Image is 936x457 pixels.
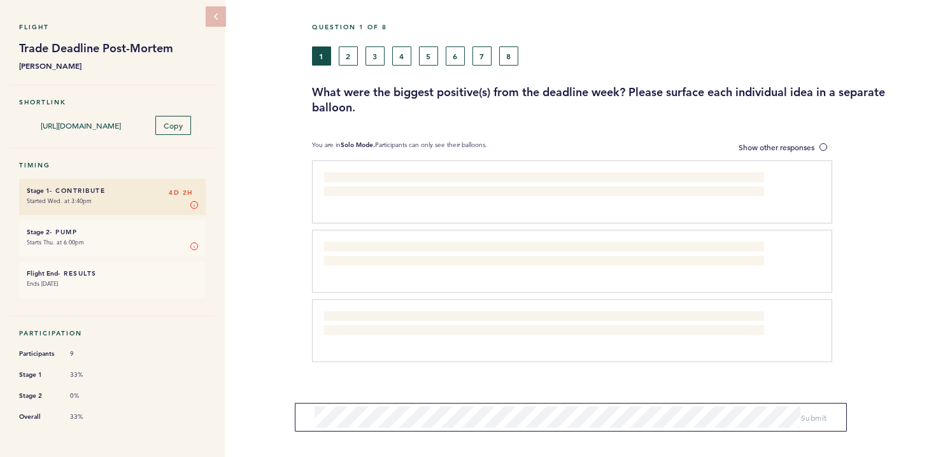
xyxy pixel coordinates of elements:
[164,120,183,130] span: Copy
[19,348,57,360] span: Participants
[324,313,750,335] span: The [PERSON_NAME] deal. The prep work, discussion, commitment to strategy, and execution early in...
[27,228,50,236] small: Stage 2
[739,142,814,152] span: Show other responses
[339,46,358,66] button: 2
[27,228,198,236] h6: - Pump
[19,59,206,72] b: [PERSON_NAME]
[70,349,108,358] span: 9
[19,411,57,423] span: Overall
[169,186,193,199] span: 4D 2H
[312,141,487,154] p: You are in Participants can only see their balloons.
[27,279,58,288] time: Ends [DATE]
[19,23,206,31] h5: Flight
[365,46,385,66] button: 3
[19,98,206,106] h5: Shortlink
[27,269,58,278] small: Flight End
[19,369,57,381] span: Stage 1
[27,197,92,205] time: Started Wed. at 3:40pm
[19,329,206,337] h5: Participation
[27,238,84,246] time: Starts Thu. at 6:00pm
[312,23,926,31] h5: Question 1 of 8
[27,186,198,195] h6: - Contribute
[155,116,191,135] button: Copy
[324,174,758,197] span: A well rounded approach that heard lots of opinions from various backgrounds and made space for e...
[312,85,926,115] h3: What were the biggest positive(s) from the deadline week? Please surface each individual idea in ...
[70,370,108,379] span: 33%
[27,269,198,278] h6: - Results
[446,46,465,66] button: 6
[70,412,108,421] span: 33%
[801,412,827,423] span: Submit
[419,46,438,66] button: 5
[324,243,754,266] span: Personally, I learned about the process, and how much adhoc work goes into researching each playe...
[70,391,108,400] span: 0%
[19,161,206,169] h5: Timing
[801,411,827,424] button: Submit
[312,46,331,66] button: 1
[341,141,375,149] b: Solo Mode.
[499,46,518,66] button: 8
[19,390,57,402] span: Stage 2
[27,186,50,195] small: Stage 1
[472,46,492,66] button: 7
[19,41,206,56] h1: Trade Deadline Post-Mortem
[392,46,411,66] button: 4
